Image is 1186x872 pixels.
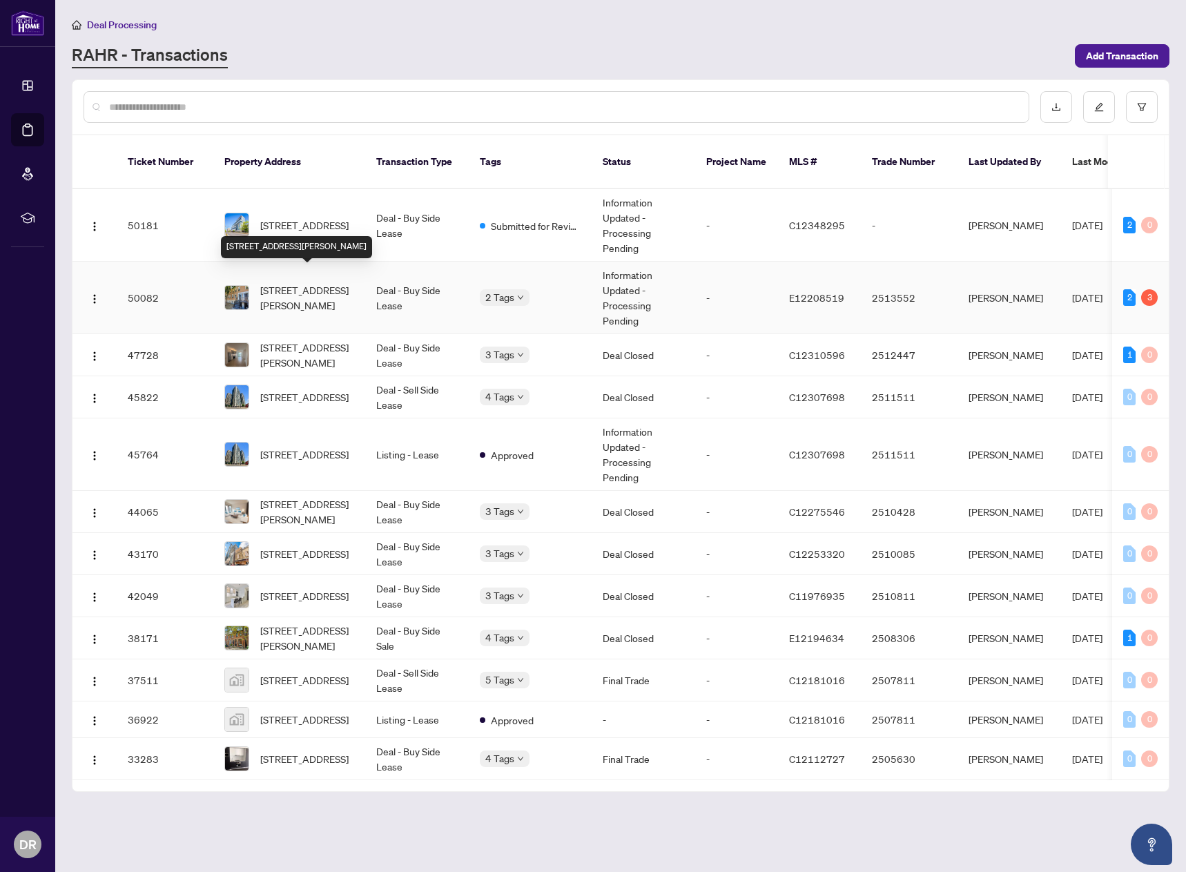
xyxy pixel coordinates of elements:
button: edit [1083,91,1115,123]
span: down [517,677,524,684]
td: Deal Closed [592,334,695,376]
span: [STREET_ADDRESS][PERSON_NAME] [260,340,354,370]
td: 36922 [117,701,213,738]
div: 0 [1141,217,1158,233]
td: 43170 [117,533,213,575]
td: Deal - Buy Side Sale [365,617,469,659]
th: Transaction Type [365,135,469,189]
span: down [517,508,524,515]
td: Deal Closed [592,617,695,659]
button: Logo [84,501,106,523]
img: Logo [89,507,100,519]
img: thumbnail-img [225,343,249,367]
img: thumbnail-img [225,626,249,650]
td: [PERSON_NAME] [957,701,1061,738]
span: C11976935 [789,590,845,602]
span: [STREET_ADDRESS][PERSON_NAME] [260,496,354,527]
span: [STREET_ADDRESS] [260,712,349,727]
img: thumbnail-img [225,542,249,565]
span: C12112727 [789,753,845,765]
div: 0 [1141,588,1158,604]
span: [DATE] [1072,291,1102,304]
div: 3 [1141,289,1158,306]
td: Deal - Buy Side Lease [365,738,469,780]
span: [DATE] [1072,674,1102,686]
img: Logo [89,351,100,362]
span: 4 Tags [485,750,514,766]
div: 0 [1141,545,1158,562]
img: thumbnail-img [225,500,249,523]
div: 0 [1123,446,1136,463]
span: [STREET_ADDRESS] [260,672,349,688]
th: Project Name [695,135,778,189]
td: [PERSON_NAME] [957,334,1061,376]
img: Logo [89,755,100,766]
span: [DATE] [1072,753,1102,765]
td: Deal - Sell Side Lease [365,376,469,418]
td: 2508306 [861,617,957,659]
span: Deal Processing [87,19,157,31]
span: down [517,351,524,358]
div: 0 [1141,347,1158,363]
button: Logo [84,585,106,607]
span: E12208519 [789,291,844,304]
div: 0 [1123,545,1136,562]
span: [STREET_ADDRESS] [260,447,349,462]
td: 2512447 [861,334,957,376]
span: 3 Tags [485,503,514,519]
td: - [695,659,778,701]
td: Deal - Buy Side Lease [365,189,469,262]
td: [PERSON_NAME] [957,659,1061,701]
td: - [695,334,778,376]
button: Logo [84,214,106,236]
div: 0 [1141,503,1158,520]
div: 0 [1141,672,1158,688]
button: Logo [84,344,106,366]
button: Logo [84,287,106,309]
td: 47728 [117,334,213,376]
img: thumbnail-img [225,747,249,771]
td: 50181 [117,189,213,262]
td: - [695,617,778,659]
span: C12310596 [789,349,845,361]
td: 2513552 [861,262,957,334]
td: - [592,701,695,738]
td: Deal Closed [592,376,695,418]
span: Approved [491,713,534,728]
span: [DATE] [1072,590,1102,602]
th: Ticket Number [117,135,213,189]
span: [DATE] [1072,219,1102,231]
td: 2510811 [861,575,957,617]
td: Deal Closed [592,533,695,575]
img: Logo [89,221,100,232]
td: 2511511 [861,418,957,491]
td: - [695,491,778,533]
span: [DATE] [1072,713,1102,726]
span: 4 Tags [485,389,514,405]
div: 1 [1123,347,1136,363]
span: [DATE] [1072,349,1102,361]
div: [STREET_ADDRESS][PERSON_NAME] [221,236,372,258]
span: C12253320 [789,548,845,560]
span: down [517,394,524,400]
td: 2507811 [861,659,957,701]
span: [STREET_ADDRESS][PERSON_NAME] [260,282,354,313]
th: Last Modified Date [1061,135,1185,189]
button: download [1040,91,1072,123]
td: 2507811 [861,701,957,738]
td: 33283 [117,738,213,780]
button: Logo [84,669,106,691]
span: C12275546 [789,505,845,518]
td: Listing - Lease [365,701,469,738]
div: 0 [1141,630,1158,646]
img: thumbnail-img [225,584,249,608]
img: logo [11,10,44,36]
td: [PERSON_NAME] [957,533,1061,575]
span: Add Transaction [1086,45,1158,67]
td: 2505630 [861,738,957,780]
td: - [861,189,957,262]
span: [STREET_ADDRESS] [260,546,349,561]
td: 2511511 [861,376,957,418]
button: Logo [84,748,106,770]
td: - [695,262,778,334]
